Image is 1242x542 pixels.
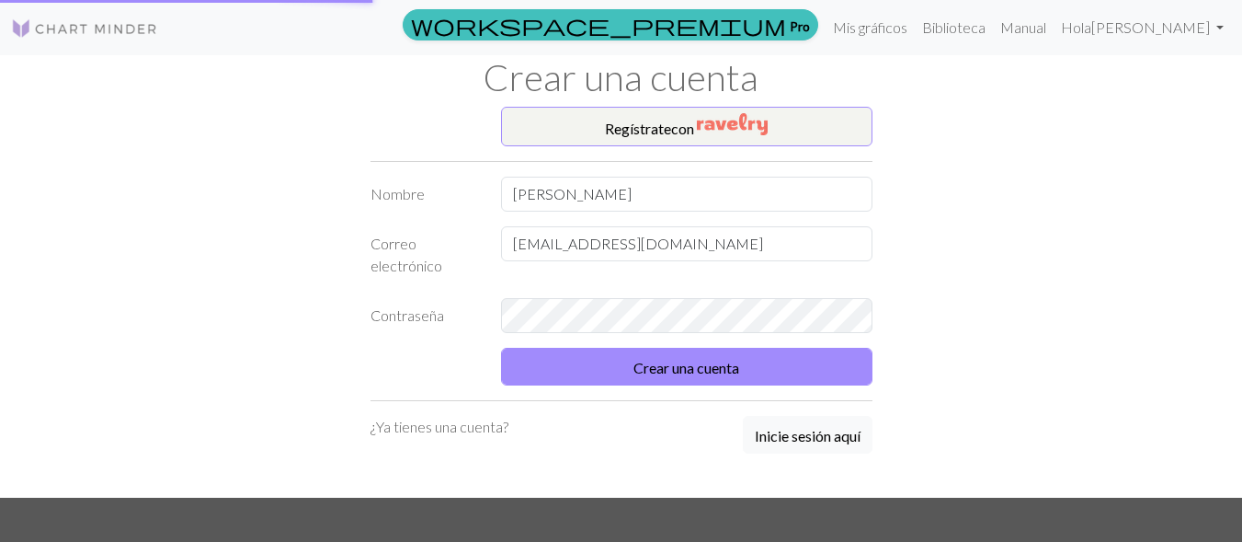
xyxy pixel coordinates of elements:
a: Biblioteca [915,9,993,46]
font: Regístrate [605,120,671,137]
font: [PERSON_NAME] [1091,18,1210,36]
a: Pro [403,9,818,40]
font: Mis gráficos [833,18,907,36]
font: Pro [790,17,810,33]
font: Crear una cuenta [633,359,739,376]
button: Regístratecon [501,107,872,146]
font: con [671,120,694,137]
img: Ravelry [697,113,768,135]
font: Contraseña [370,306,444,324]
button: Crear una cuenta [501,348,872,386]
font: Crear una cuenta [484,55,758,99]
font: Inicie sesión aquí [755,427,860,444]
img: Logo [11,17,158,40]
button: Inicie sesión aquí [743,416,872,454]
font: Biblioteca [922,18,986,36]
a: Hola[PERSON_NAME] [1054,9,1231,46]
font: ¿Ya tienes una cuenta? [370,418,508,435]
font: Nombre [370,185,425,202]
font: Manual [1000,18,1046,36]
a: Mis gráficos [826,9,915,46]
a: Manual [993,9,1054,46]
font: Correo electrónico [370,235,442,274]
font: Hola [1061,18,1091,36]
span: workspace_premium [411,12,786,38]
